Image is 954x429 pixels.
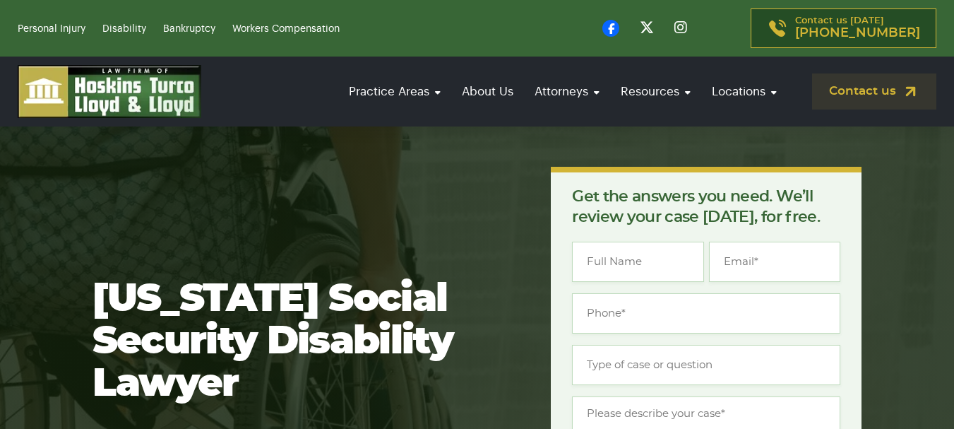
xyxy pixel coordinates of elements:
[705,71,784,112] a: Locations
[614,71,698,112] a: Resources
[795,26,920,40] span: [PHONE_NUMBER]
[812,74,936,110] a: Contact us
[455,71,520,112] a: About Us
[18,24,85,34] a: Personal Injury
[232,24,340,34] a: Workers Compensation
[572,293,840,334] input: Phone*
[102,24,146,34] a: Disability
[795,16,920,40] p: Contact us [DATE]
[751,8,936,48] a: Contact us [DATE][PHONE_NUMBER]
[572,242,703,282] input: Full Name
[572,345,840,385] input: Type of case or question
[342,71,448,112] a: Practice Areas
[93,278,506,406] h1: [US_STATE] Social Security Disability Lawyer
[709,242,840,282] input: Email*
[572,187,840,228] p: Get the answers you need. We’ll review your case [DATE], for free.
[163,24,215,34] a: Bankruptcy
[18,65,201,118] img: logo
[527,71,607,112] a: Attorneys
